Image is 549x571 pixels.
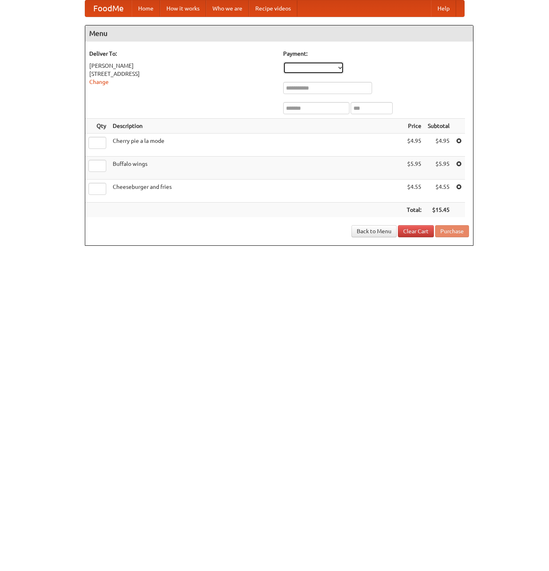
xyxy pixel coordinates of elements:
[431,0,456,17] a: Help
[89,79,109,85] a: Change
[404,180,425,203] td: $4.55
[85,119,109,134] th: Qty
[404,157,425,180] td: $5.95
[132,0,160,17] a: Home
[425,157,453,180] td: $5.95
[425,203,453,218] th: $15.45
[89,50,275,58] h5: Deliver To:
[85,25,473,42] h4: Menu
[351,225,397,237] a: Back to Menu
[109,119,404,134] th: Description
[109,157,404,180] td: Buffalo wings
[425,134,453,157] td: $4.95
[109,134,404,157] td: Cherry pie a la mode
[425,119,453,134] th: Subtotal
[404,203,425,218] th: Total:
[404,119,425,134] th: Price
[435,225,469,237] button: Purchase
[206,0,249,17] a: Who we are
[85,0,132,17] a: FoodMe
[249,0,297,17] a: Recipe videos
[425,180,453,203] td: $4.55
[398,225,434,237] a: Clear Cart
[404,134,425,157] td: $4.95
[89,70,275,78] div: [STREET_ADDRESS]
[160,0,206,17] a: How it works
[283,50,469,58] h5: Payment:
[89,62,275,70] div: [PERSON_NAME]
[109,180,404,203] td: Cheeseburger and fries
